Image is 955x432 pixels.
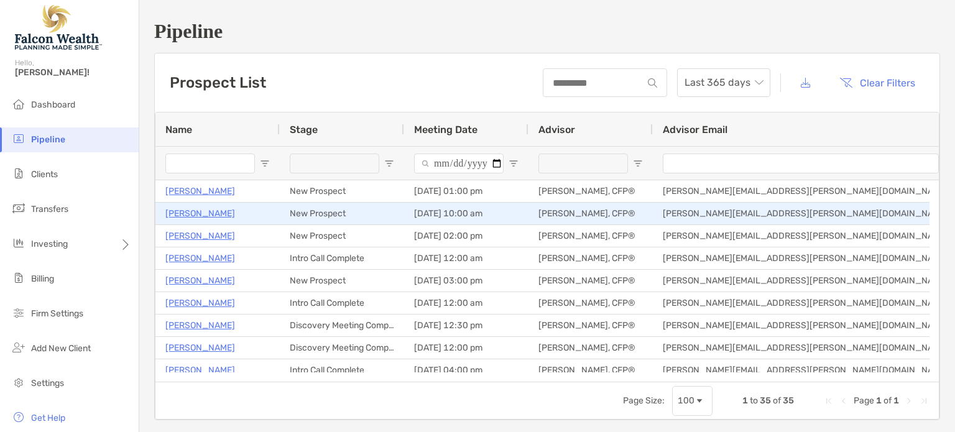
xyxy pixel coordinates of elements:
[854,395,874,406] span: Page
[678,395,694,406] div: 100
[31,239,68,249] span: Investing
[538,124,575,136] span: Advisor
[685,69,763,96] span: Last 365 days
[528,247,653,269] div: [PERSON_NAME], CFP®
[404,225,528,247] div: [DATE] 02:00 pm
[165,340,235,356] a: [PERSON_NAME]
[528,337,653,359] div: [PERSON_NAME], CFP®
[633,159,643,168] button: Open Filter Menu
[31,308,83,319] span: Firm Settings
[11,375,26,390] img: settings icon
[528,359,653,381] div: [PERSON_NAME], CFP®
[750,395,758,406] span: to
[528,225,653,247] div: [PERSON_NAME], CFP®
[404,247,528,269] div: [DATE] 12:00 am
[280,225,404,247] div: New Prospect
[165,273,235,288] a: [PERSON_NAME]
[11,410,26,425] img: get-help icon
[11,340,26,355] img: add_new_client icon
[31,99,75,110] span: Dashboard
[165,206,235,221] a: [PERSON_NAME]
[824,396,834,406] div: First Page
[876,395,882,406] span: 1
[165,154,255,173] input: Name Filter Input
[165,228,235,244] a: [PERSON_NAME]
[663,154,939,173] input: Advisor Email Filter Input
[904,396,914,406] div: Next Page
[280,203,404,224] div: New Prospect
[509,159,519,168] button: Open Filter Menu
[404,359,528,381] div: [DATE] 04:00 pm
[404,180,528,202] div: [DATE] 01:00 pm
[11,131,26,146] img: pipeline icon
[31,413,65,423] span: Get Help
[280,180,404,202] div: New Prospect
[165,183,235,199] a: [PERSON_NAME]
[672,386,713,416] div: Page Size
[31,169,58,180] span: Clients
[11,96,26,111] img: dashboard icon
[742,395,748,406] span: 1
[414,154,504,173] input: Meeting Date Filter Input
[31,134,65,145] span: Pipeline
[165,250,235,266] a: [PERSON_NAME]
[15,5,102,50] img: Falcon Wealth Planning Logo
[384,159,394,168] button: Open Filter Menu
[773,395,781,406] span: of
[663,124,727,136] span: Advisor Email
[165,362,235,378] a: [PERSON_NAME]
[170,74,266,91] h3: Prospect List
[883,395,892,406] span: of
[31,204,68,214] span: Transfers
[404,270,528,292] div: [DATE] 03:00 pm
[11,270,26,285] img: billing icon
[528,292,653,314] div: [PERSON_NAME], CFP®
[280,270,404,292] div: New Prospect
[11,166,26,181] img: clients icon
[31,273,54,284] span: Billing
[830,69,925,96] button: Clear Filters
[11,305,26,320] img: firm-settings icon
[404,203,528,224] div: [DATE] 10:00 am
[528,203,653,224] div: [PERSON_NAME], CFP®
[414,124,477,136] span: Meeting Date
[623,395,665,406] div: Page Size:
[154,20,940,43] h1: Pipeline
[15,67,131,78] span: [PERSON_NAME]!
[165,318,235,333] a: [PERSON_NAME]
[528,270,653,292] div: [PERSON_NAME], CFP®
[648,78,657,88] img: input icon
[280,247,404,269] div: Intro Call Complete
[165,295,235,311] a: [PERSON_NAME]
[280,292,404,314] div: Intro Call Complete
[839,396,849,406] div: Previous Page
[290,124,318,136] span: Stage
[31,378,64,388] span: Settings
[919,396,929,406] div: Last Page
[528,315,653,336] div: [PERSON_NAME], CFP®
[783,395,794,406] span: 35
[31,343,91,354] span: Add New Client
[404,337,528,359] div: [DATE] 12:00 pm
[280,315,404,336] div: Discovery Meeting Complete
[404,315,528,336] div: [DATE] 12:30 pm
[165,124,192,136] span: Name
[893,395,899,406] span: 1
[11,201,26,216] img: transfers icon
[760,395,771,406] span: 35
[280,337,404,359] div: Discovery Meeting Complete
[404,292,528,314] div: [DATE] 12:00 am
[280,359,404,381] div: Intro Call Complete
[11,236,26,250] img: investing icon
[260,159,270,168] button: Open Filter Menu
[528,180,653,202] div: [PERSON_NAME], CFP®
